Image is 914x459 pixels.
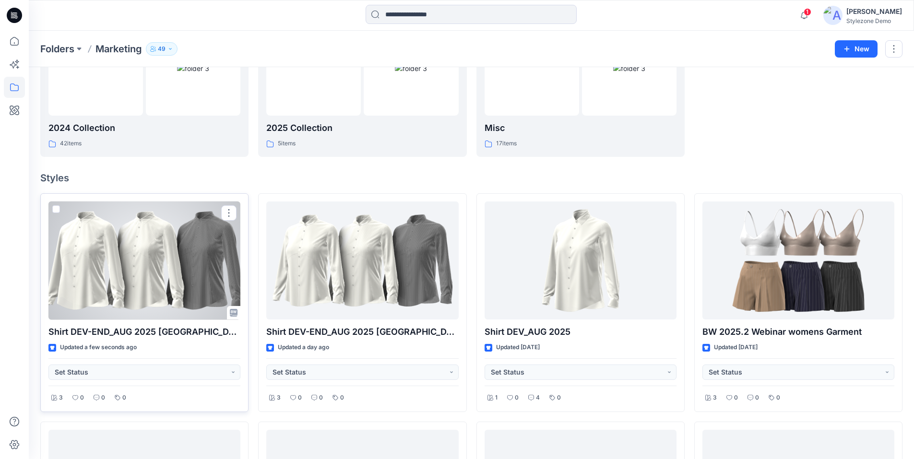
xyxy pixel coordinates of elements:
[485,121,677,135] p: Misc
[340,393,344,403] p: 0
[60,342,137,353] p: Updated a few seconds ago
[278,139,296,149] p: 5 items
[515,393,519,403] p: 0
[536,393,540,403] p: 4
[59,393,63,403] p: 3
[485,201,677,320] a: Shirt DEV_AUG 2025
[713,393,717,403] p: 3
[557,393,561,403] p: 0
[319,393,323,403] p: 0
[823,6,843,25] img: avatar
[60,139,82,149] p: 42 items
[804,8,811,16] span: 1
[485,325,677,339] p: Shirt DEV_AUG 2025
[158,44,166,54] p: 49
[48,121,240,135] p: 2024 Collection
[702,201,894,320] a: BW 2025.2 Webinar womens Garment
[80,393,84,403] p: 0
[714,342,758,353] p: Updated [DATE]
[835,40,878,58] button: New
[95,42,142,56] p: Marketing
[266,121,458,135] p: 2025 Collection
[846,17,902,24] div: Stylezone Demo
[734,393,738,403] p: 0
[395,63,427,73] img: folder 3
[776,393,780,403] p: 0
[177,63,209,73] img: folder 3
[702,325,894,339] p: BW 2025.2 Webinar womens Garment
[101,393,105,403] p: 0
[496,342,540,353] p: Updated [DATE]
[495,393,498,403] p: 1
[613,63,645,73] img: folder 3
[40,42,74,56] a: Folders
[146,42,178,56] button: 49
[40,172,902,184] h4: Styles
[277,393,281,403] p: 3
[755,393,759,403] p: 0
[266,201,458,320] a: Shirt DEV-END_AUG 2025 Segev
[298,393,302,403] p: 0
[846,6,902,17] div: [PERSON_NAME]
[48,325,240,339] p: Shirt DEV-END_AUG 2025 [GEOGRAPHIC_DATA]
[122,393,126,403] p: 0
[496,139,517,149] p: 17 items
[278,342,329,353] p: Updated a day ago
[48,201,240,320] a: Shirt DEV-END_AUG 2025 Segev
[266,325,458,339] p: Shirt DEV-END_AUG 2025 [GEOGRAPHIC_DATA]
